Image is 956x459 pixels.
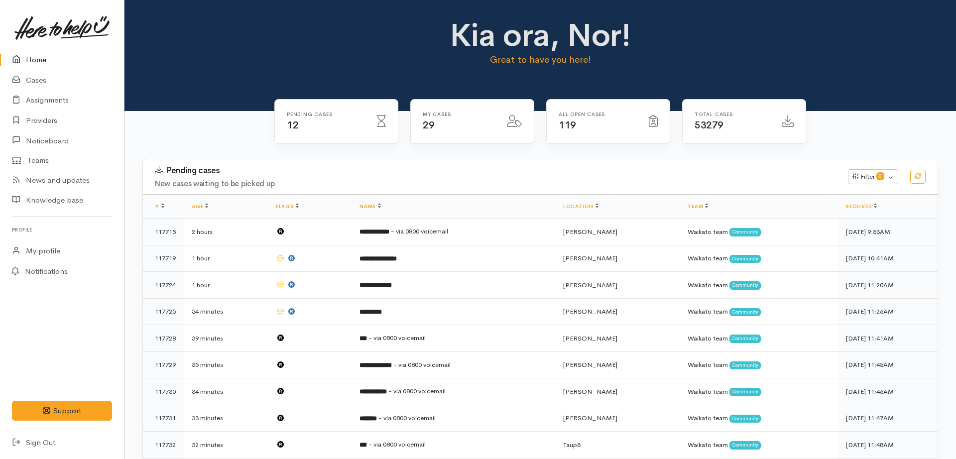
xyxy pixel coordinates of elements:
td: 117730 [143,378,184,405]
h6: Pending cases [287,112,365,117]
span: [PERSON_NAME] [563,334,617,343]
a: Name [359,203,380,210]
h6: Profile [12,223,112,236]
span: Community [729,441,761,449]
td: 34 minutes [184,378,268,405]
span: 29 [423,119,434,131]
td: 54 minutes [184,298,268,325]
span: Community [729,415,761,423]
a: Flags [276,203,299,210]
h1: Kia ora, Nor! [345,18,736,53]
a: Age [192,203,208,210]
td: [DATE] 10:41AM [838,245,938,272]
span: - via 0800 voicemail [393,360,451,369]
button: Filter0 [848,169,898,184]
a: Received [846,203,877,210]
p: Great to have you here! [345,53,736,67]
a: Location [563,203,598,210]
h6: My cases [423,112,495,117]
td: Waikato team [680,272,838,299]
td: 2 hours [184,219,268,245]
span: Community [729,388,761,396]
span: - via 0800 voicemail [368,334,426,342]
td: 35 minutes [184,351,268,378]
h4: New cases waiting to be picked up [155,180,836,188]
span: Community [729,228,761,236]
td: [DATE] 11:47AM [838,405,938,432]
span: Taupō [563,441,581,449]
td: Waikato team [680,405,838,432]
span: - via 0800 voicemail [391,227,448,235]
span: [PERSON_NAME] [563,281,617,289]
span: [PERSON_NAME] [563,254,617,262]
td: 117724 [143,272,184,299]
button: Support [12,401,112,421]
span: 0 [876,172,884,180]
td: 32 minutes [184,432,268,459]
td: [DATE] 11:26AM [838,298,938,325]
span: 119 [559,119,576,131]
span: Community [729,255,761,263]
td: 33 minutes [184,405,268,432]
span: - via 0800 voicemail [378,414,436,422]
td: Waikato team [680,351,838,378]
span: Community [729,335,761,343]
td: Waikato team [680,298,838,325]
a: # [155,203,164,210]
td: Waikato team [680,432,838,459]
td: 117731 [143,405,184,432]
span: - via 0800 voicemail [388,387,446,395]
td: 1 hour [184,272,268,299]
td: Waikato team [680,219,838,245]
td: 117728 [143,325,184,352]
span: Community [729,281,761,289]
td: [DATE] 11:48AM [838,432,938,459]
td: 1 hour [184,245,268,272]
td: [DATE] 11:41AM [838,325,938,352]
span: [PERSON_NAME] [563,414,617,422]
td: Waikato team [680,325,838,352]
span: [PERSON_NAME] [563,228,617,236]
td: 117719 [143,245,184,272]
h6: Total cases [695,112,770,117]
span: 12 [287,119,298,131]
td: 117725 [143,298,184,325]
span: - via 0800 voicemail [368,440,426,449]
td: 117715 [143,219,184,245]
span: [PERSON_NAME] [563,387,617,396]
span: 53279 [695,119,723,131]
td: Waikato team [680,245,838,272]
span: [PERSON_NAME] [563,360,617,369]
td: Waikato team [680,378,838,405]
td: [DATE] 11:20AM [838,272,938,299]
span: [PERSON_NAME] [563,307,617,316]
td: [DATE] 11:45AM [838,351,938,378]
td: [DATE] 11:46AM [838,378,938,405]
td: 117732 [143,432,184,459]
span: Community [729,361,761,369]
td: [DATE] 9:53AM [838,219,938,245]
td: 117729 [143,351,184,378]
h6: All Open cases [559,112,637,117]
td: 39 minutes [184,325,268,352]
a: Team [688,203,708,210]
span: Community [729,308,761,316]
h3: Pending cases [155,166,836,176]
